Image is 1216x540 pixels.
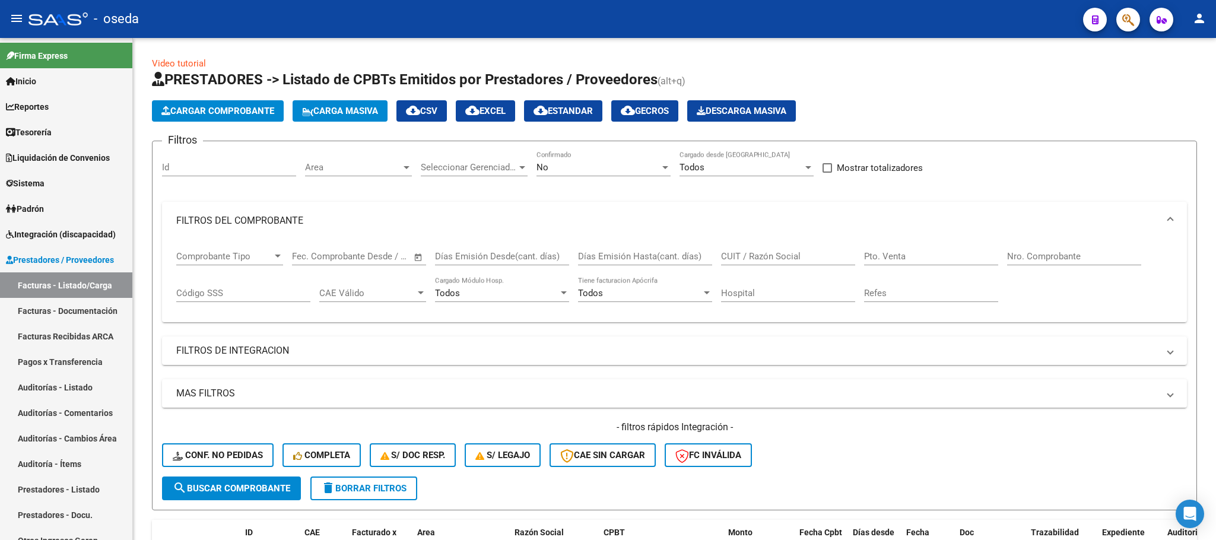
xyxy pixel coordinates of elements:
[534,103,548,117] mat-icon: cloud_download
[162,421,1187,434] h4: - filtros rápidos Integración -
[611,100,678,122] button: Gecros
[6,202,44,215] span: Padrón
[1167,528,1202,537] span: Auditoria
[351,251,408,262] input: Fecha fin
[162,240,1187,323] div: FILTROS DEL COMPROBANTE
[412,250,426,264] button: Open calendar
[176,344,1158,357] mat-panel-title: FILTROS DE INTEGRACION
[6,75,36,88] span: Inicio
[465,106,506,116] span: EXCEL
[9,11,24,26] mat-icon: menu
[604,528,625,537] span: CPBT
[465,103,480,117] mat-icon: cloud_download
[799,528,842,537] span: Fecha Cpbt
[6,126,52,139] span: Tesorería
[380,450,446,460] span: S/ Doc Resp.
[6,100,49,113] span: Reportes
[456,100,515,122] button: EXCEL
[421,162,517,173] span: Seleccionar Gerenciador
[578,288,603,298] span: Todos
[162,336,1187,365] mat-expansion-panel-header: FILTROS DE INTEGRACION
[6,151,110,164] span: Liquidación de Convenios
[406,103,420,117] mat-icon: cloud_download
[321,483,407,494] span: Borrar Filtros
[435,288,460,298] span: Todos
[293,450,350,460] span: Completa
[162,202,1187,240] mat-expansion-panel-header: FILTROS DEL COMPROBANTE
[6,228,116,241] span: Integración (discapacidad)
[176,251,272,262] span: Comprobante Tipo
[524,100,602,122] button: Estandar
[6,49,68,62] span: Firma Express
[697,106,786,116] span: Descarga Masiva
[534,106,593,116] span: Estandar
[406,106,437,116] span: CSV
[152,58,206,69] a: Video tutorial
[475,450,530,460] span: S/ legajo
[665,443,752,467] button: FC Inválida
[1192,11,1207,26] mat-icon: person
[6,177,45,190] span: Sistema
[152,71,658,88] span: PRESTADORES -> Listado de CPBTs Emitidos por Prestadores / Proveedores
[176,387,1158,400] mat-panel-title: MAS FILTROS
[465,443,541,467] button: S/ legajo
[621,103,635,117] mat-icon: cloud_download
[162,477,301,500] button: Buscar Comprobante
[837,161,923,175] span: Mostrar totalizadores
[292,251,340,262] input: Fecha inicio
[560,450,645,460] span: CAE SIN CARGAR
[173,481,187,495] mat-icon: search
[293,100,388,122] button: Carga Masiva
[245,528,253,537] span: ID
[417,528,435,537] span: Area
[176,214,1158,227] mat-panel-title: FILTROS DEL COMPROBANTE
[550,443,656,467] button: CAE SIN CARGAR
[321,481,335,495] mat-icon: delete
[310,477,417,500] button: Borrar Filtros
[687,100,796,122] button: Descarga Masiva
[1031,528,1079,537] span: Trazabilidad
[621,106,669,116] span: Gecros
[173,450,263,460] span: Conf. no pedidas
[515,528,564,537] span: Razón Social
[1176,500,1204,528] div: Open Intercom Messenger
[304,528,320,537] span: CAE
[370,443,456,467] button: S/ Doc Resp.
[680,162,704,173] span: Todos
[396,100,447,122] button: CSV
[675,450,741,460] span: FC Inválida
[302,106,378,116] span: Carga Masiva
[94,6,139,32] span: - oseda
[687,100,796,122] app-download-masive: Descarga masiva de comprobantes (adjuntos)
[173,483,290,494] span: Buscar Comprobante
[305,162,401,173] span: Area
[658,75,685,87] span: (alt+q)
[162,443,274,467] button: Conf. no pedidas
[282,443,361,467] button: Completa
[536,162,548,173] span: No
[162,379,1187,408] mat-expansion-panel-header: MAS FILTROS
[728,528,753,537] span: Monto
[319,288,415,298] span: CAE Válido
[6,253,114,266] span: Prestadores / Proveedores
[161,106,274,116] span: Cargar Comprobante
[162,132,203,148] h3: Filtros
[152,100,284,122] button: Cargar Comprobante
